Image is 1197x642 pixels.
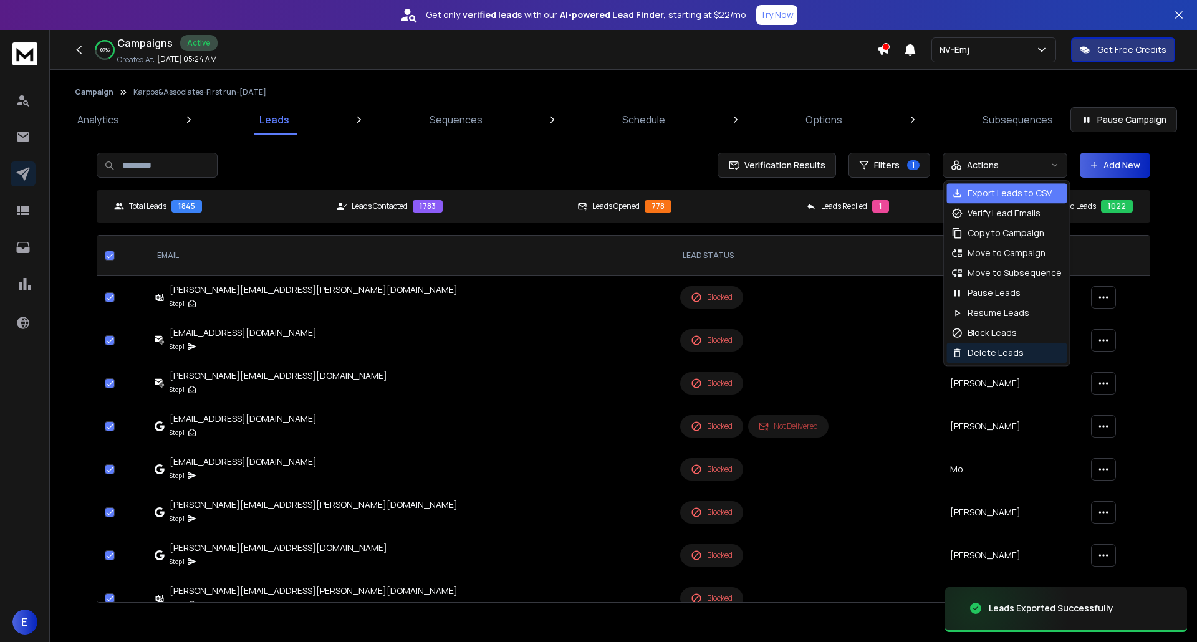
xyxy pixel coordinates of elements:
[170,598,185,611] p: Step 1
[943,491,1084,534] td: [PERSON_NAME]
[170,555,185,568] p: Step 1
[157,54,217,64] p: [DATE] 05:24 AM
[968,227,1044,239] p: Copy to Campaign
[673,236,943,276] th: LEAD STATUS
[968,307,1029,319] p: Resume Leads
[1071,37,1175,62] button: Get Free Credits
[170,456,317,468] div: [EMAIL_ADDRESS][DOMAIN_NAME]
[798,105,850,135] a: Options
[252,105,297,135] a: Leads
[718,153,836,178] button: Verification Results
[430,112,483,127] p: Sequences
[117,55,155,65] p: Created At:
[170,413,317,425] div: [EMAIL_ADDRESS][DOMAIN_NAME]
[968,207,1041,219] p: Verify Lead Emails
[422,105,490,135] a: Sequences
[170,542,387,554] div: [PERSON_NAME][EMAIL_ADDRESS][DOMAIN_NAME]
[129,201,166,211] p: Total Leads
[147,236,673,276] th: EMAIL
[413,200,443,213] div: 1783
[691,378,733,389] div: Blocked
[739,159,825,171] span: Verification Results
[170,297,185,310] p: Step 1
[943,405,1084,448] td: [PERSON_NAME]
[622,112,665,127] p: Schedule
[170,585,458,597] div: [PERSON_NAME][EMAIL_ADDRESS][PERSON_NAME][DOMAIN_NAME]
[560,9,666,21] strong: AI-powered Lead Finder,
[117,36,173,50] h1: Campaigns
[691,421,733,432] div: Blocked
[691,593,733,604] div: Blocked
[874,159,900,171] span: Filters
[170,383,185,396] p: Step 1
[259,112,289,127] p: Leads
[12,610,37,635] button: E
[967,159,999,171] p: Actions
[180,35,218,51] div: Active
[940,44,974,56] p: NV-Emj
[170,284,458,296] div: [PERSON_NAME][EMAIL_ADDRESS][PERSON_NAME][DOMAIN_NAME]
[592,201,640,211] p: Leads Opened
[75,87,113,97] button: Campaign
[943,362,1084,405] td: [PERSON_NAME]
[968,347,1024,359] p: Delete Leads
[170,499,458,511] div: [PERSON_NAME][EMAIL_ADDRESS][PERSON_NAME][DOMAIN_NAME]
[77,112,119,127] p: Analytics
[968,287,1021,299] p: Pause Leads
[1101,200,1133,213] div: 1022
[170,340,185,353] p: Step 1
[70,105,127,135] a: Analytics
[821,201,867,211] p: Leads Replied
[170,426,185,439] p: Step 1
[760,9,794,21] p: Try Now
[133,87,266,97] p: Karpos&Associates-First run-[DATE]
[1097,44,1166,56] p: Get Free Credits
[691,507,733,518] div: Blocked
[943,448,1084,491] td: Mo
[805,112,842,127] p: Options
[907,160,920,170] span: 1
[1080,153,1150,178] button: Add New
[170,512,185,525] p: Step 1
[645,200,671,213] div: 778
[872,200,889,213] div: 1
[968,267,1062,279] p: Move to Subsequence
[968,327,1017,339] p: Block Leads
[615,105,673,135] a: Schedule
[943,319,1084,362] td: [PERSON_NAME]
[848,153,930,178] button: Filters1
[691,292,733,303] div: Blocked
[943,534,1084,577] td: [PERSON_NAME]
[759,421,818,431] div: Not Delivered
[756,5,797,25] button: Try Now
[426,9,746,21] p: Get only with our starting at $22/mo
[171,200,202,213] div: 1845
[463,9,522,21] strong: verified leads
[983,112,1053,127] p: Subsequences
[691,550,733,561] div: Blocked
[1070,107,1177,132] button: Pause Campaign
[691,464,733,475] div: Blocked
[170,370,387,382] div: [PERSON_NAME][EMAIL_ADDRESS][DOMAIN_NAME]
[968,187,1052,199] p: Export Leads to CSV
[170,469,185,482] p: Step 1
[968,247,1046,259] p: Move to Campaign
[691,335,733,346] div: Blocked
[12,42,37,65] img: logo
[352,201,408,211] p: Leads Contacted
[989,602,1113,615] div: Leads Exported Successfully
[943,236,1084,276] th: NAME
[943,276,1084,319] td: [PERSON_NAME]
[975,105,1060,135] a: Subsequences
[100,46,110,54] p: 67 %
[170,327,317,339] div: [EMAIL_ADDRESS][DOMAIN_NAME]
